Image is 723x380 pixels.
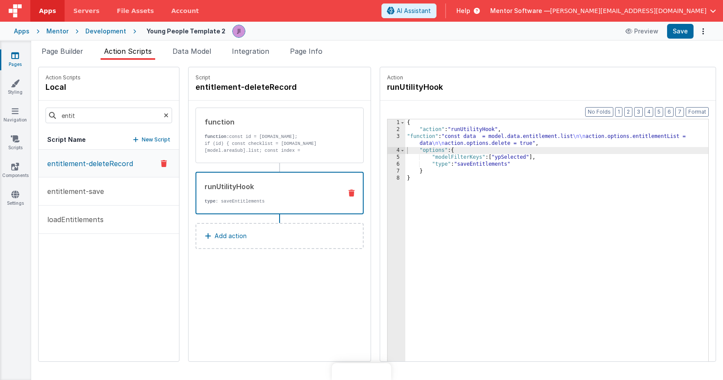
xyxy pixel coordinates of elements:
span: Apps [39,7,56,15]
button: AI Assistant [381,3,436,18]
div: Mentor [46,27,68,36]
button: entitlement-save [39,177,179,206]
p: if (id) { const checklist = [DOMAIN_NAME][model.areaSub].list; const index = checklist.findIndex(... [205,140,335,168]
button: 4 [645,107,653,117]
div: 3 [388,133,405,147]
h4: runUtilityHook [387,81,517,93]
button: 7 [675,107,684,117]
span: Servers [73,7,99,15]
div: function [205,117,335,127]
p: entitlement-save [42,186,104,197]
button: 2 [624,107,632,117]
div: runUtilityHook [205,181,335,192]
button: entitlement-deleteRecord [39,150,179,177]
button: 6 [665,107,674,117]
div: 7 [388,168,405,175]
button: Format [686,107,709,117]
span: [PERSON_NAME][EMAIL_ADDRESS][DOMAIN_NAME] [550,7,707,15]
span: Page Builder [42,47,83,56]
h4: entitlement-deleteRecord [195,81,326,93]
span: Integration [232,47,269,56]
p: Add action [215,231,247,241]
div: Development [85,27,126,36]
button: Preview [620,24,664,38]
strong: type [205,199,215,204]
p: : saveEntitlements [205,198,335,205]
button: Add action [195,223,364,249]
button: 5 [655,107,663,117]
p: Action [387,74,709,81]
button: 3 [634,107,643,117]
span: Help [456,7,470,15]
p: Script [195,74,364,81]
p: Action Scripts [46,74,81,81]
div: Apps [14,27,29,36]
h4: local [46,81,81,93]
div: 2 [388,126,405,133]
strong: function: [205,134,229,139]
p: entitlement-deleteRecord [42,158,133,169]
img: 6c3d48e323fef8557f0b76cc516e01c7 [233,25,245,37]
div: 5 [388,154,405,161]
span: AI Assistant [397,7,431,15]
button: No Folds [585,107,613,117]
div: 8 [388,175,405,182]
span: Page Info [290,47,322,56]
span: File Assets [117,7,154,15]
h5: Script Name [47,135,86,144]
input: Search scripts [46,108,172,123]
button: Options [697,25,709,37]
button: Mentor Software — [PERSON_NAME][EMAIL_ADDRESS][DOMAIN_NAME] [490,7,716,15]
button: loadEntitlements [39,206,179,234]
div: 1 [388,119,405,126]
div: 6 [388,161,405,168]
span: Action Scripts [104,47,152,56]
button: Save [667,24,694,39]
span: Mentor Software — [490,7,550,15]
p: const id = [DOMAIN_NAME]; [205,133,335,140]
button: 1 [615,107,622,117]
span: Data Model [173,47,211,56]
div: 4 [388,147,405,154]
h4: Young People Template 2 [147,28,225,34]
p: New Script [142,135,170,144]
p: loadEntitlements [42,214,104,225]
button: New Script [133,135,170,144]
